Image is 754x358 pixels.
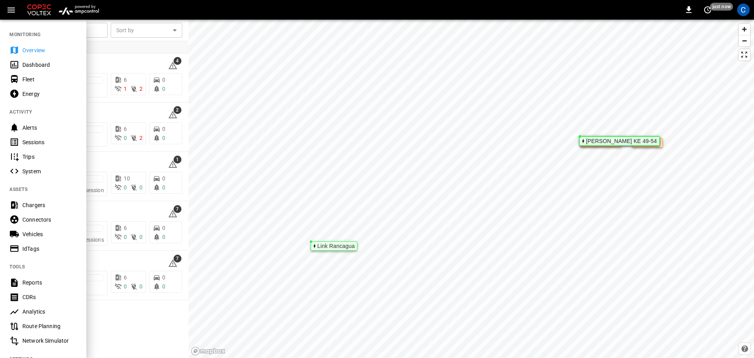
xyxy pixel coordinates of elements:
[22,308,77,316] div: Analytics
[710,3,733,11] span: just now
[22,153,77,161] div: Trips
[56,2,102,17] img: ampcontrol.io logo
[22,61,77,69] div: Dashboard
[26,2,53,17] img: Customer Logo
[22,167,77,175] div: System
[22,337,77,345] div: Network Simulator
[22,293,77,301] div: CDRs
[22,138,77,146] div: Sessions
[22,75,77,83] div: Fleet
[22,46,77,54] div: Overview
[22,201,77,209] div: Chargers
[22,90,77,98] div: Energy
[22,322,77,330] div: Route Planning
[22,245,77,253] div: IdTags
[22,124,77,132] div: Alerts
[737,4,750,16] div: profile-icon
[22,230,77,238] div: Vehicles
[22,279,77,286] div: Reports
[701,4,714,16] button: set refresh interval
[22,216,77,224] div: Connectors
